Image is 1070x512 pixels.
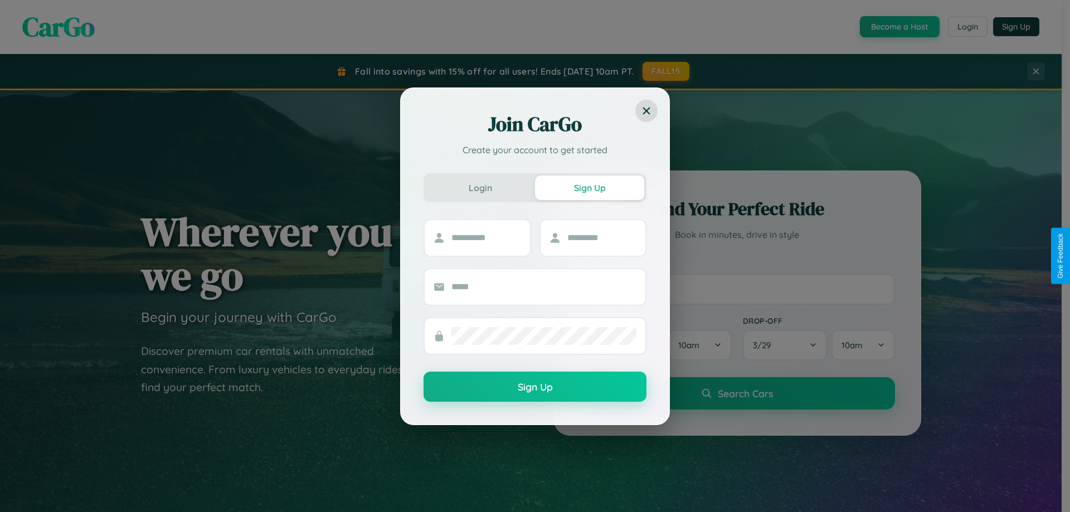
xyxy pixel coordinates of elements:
button: Sign Up [535,175,644,200]
h2: Join CarGo [424,111,646,138]
button: Login [426,175,535,200]
div: Give Feedback [1057,233,1064,279]
p: Create your account to get started [424,143,646,157]
button: Sign Up [424,372,646,402]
